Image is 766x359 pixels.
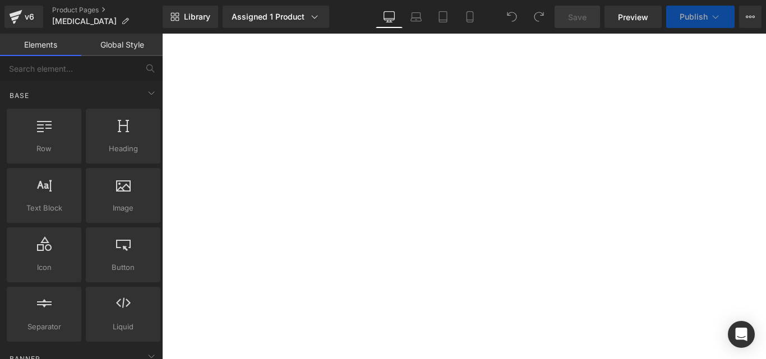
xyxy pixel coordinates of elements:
span: Preview [618,11,648,23]
div: v6 [22,10,36,24]
span: Icon [10,262,78,273]
button: Publish [666,6,735,28]
span: Save [568,11,587,23]
span: Publish [680,12,708,21]
button: Redo [528,6,550,28]
span: Library [184,12,210,22]
span: [MEDICAL_DATA] [52,17,117,26]
a: Product Pages [52,6,163,15]
a: Mobile [456,6,483,28]
div: Open Intercom Messenger [728,321,755,348]
a: Laptop [403,6,430,28]
span: Text Block [10,202,78,214]
a: Global Style [81,34,163,56]
span: Separator [10,321,78,333]
a: Desktop [376,6,403,28]
a: Tablet [430,6,456,28]
span: Image [89,202,157,214]
span: Heading [89,143,157,155]
span: Liquid [89,321,157,333]
button: Undo [501,6,523,28]
a: v6 [4,6,43,28]
button: More [739,6,762,28]
a: New Library [163,6,218,28]
span: Base [8,90,30,101]
span: Row [10,143,78,155]
span: Button [89,262,157,273]
div: Assigned 1 Product [232,11,320,22]
a: Preview [605,6,662,28]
